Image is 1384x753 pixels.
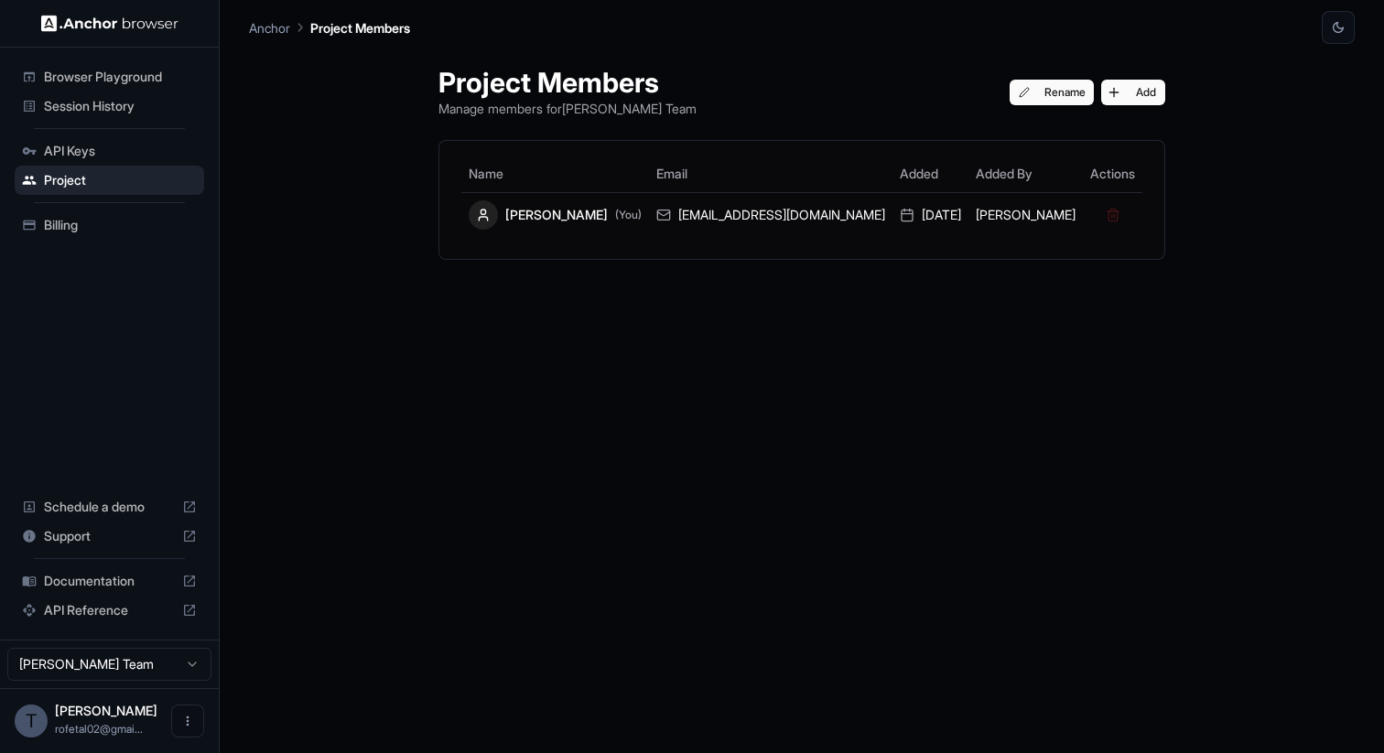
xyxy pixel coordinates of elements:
[656,206,885,224] div: [EMAIL_ADDRESS][DOMAIN_NAME]
[15,596,204,625] div: API Reference
[15,210,204,240] div: Billing
[892,156,968,192] th: Added
[44,216,197,234] span: Billing
[968,156,1083,192] th: Added By
[44,572,175,590] span: Documentation
[461,156,649,192] th: Name
[44,498,175,516] span: Schedule a demo
[44,142,197,160] span: API Keys
[55,703,157,718] span: Tal Rofe
[44,68,197,86] span: Browser Playground
[15,166,204,195] div: Project
[249,17,410,38] nav: breadcrumb
[15,492,204,522] div: Schedule a demo
[15,91,204,121] div: Session History
[44,97,197,115] span: Session History
[44,601,175,619] span: API Reference
[649,156,892,192] th: Email
[171,705,204,737] button: Open menu
[968,192,1083,237] td: [PERSON_NAME]
[44,527,175,545] span: Support
[438,66,697,99] h1: Project Members
[469,200,642,230] div: [PERSON_NAME]
[15,705,48,737] div: T
[615,208,642,222] span: (You)
[900,206,961,224] div: [DATE]
[1101,80,1165,105] button: Add
[1083,156,1142,192] th: Actions
[55,722,143,736] span: rofetal02@gmail.com
[15,566,204,596] div: Documentation
[1010,80,1095,105] button: Rename
[15,522,204,551] div: Support
[15,62,204,91] div: Browser Playground
[249,18,290,38] p: Anchor
[438,99,697,118] p: Manage members for [PERSON_NAME] Team
[15,136,204,166] div: API Keys
[310,18,410,38] p: Project Members
[44,171,197,189] span: Project
[41,15,178,32] img: Anchor Logo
